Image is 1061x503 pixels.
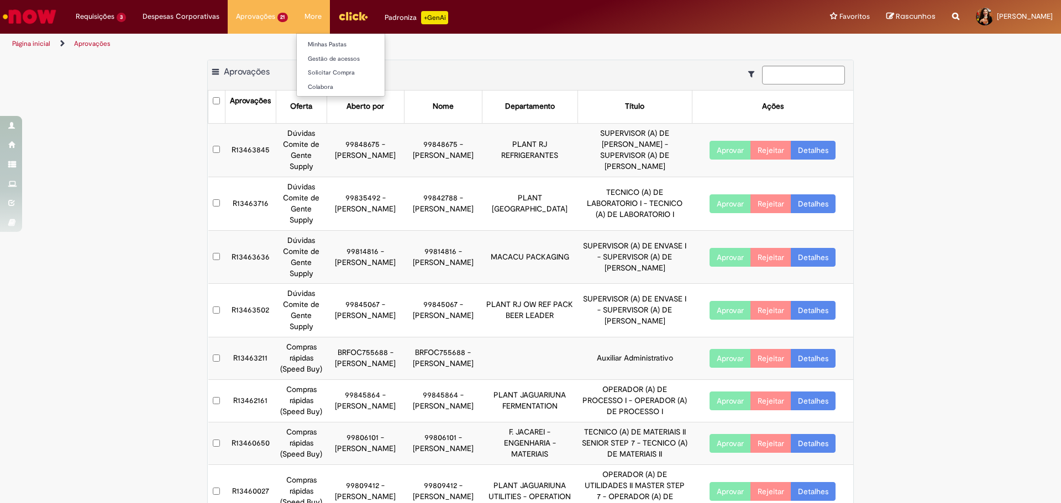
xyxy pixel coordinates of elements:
[791,194,836,213] a: Detalhes
[225,123,276,177] td: R13463845
[577,123,692,177] td: SUPERVISOR (A) DE [PERSON_NAME] - SUPERVISOR (A) DE [PERSON_NAME]
[276,123,327,177] td: Dúvidas Comite de Gente Supply
[482,422,577,465] td: F. JACAREI - ENGENHARIA - MATERIAIS
[750,194,791,213] button: Rejeitar
[791,349,836,368] a: Detalhes
[276,177,327,230] td: Dúvidas Comite de Gente Supply
[710,349,751,368] button: Aprovar
[625,101,644,112] div: Título
[297,39,418,51] a: Minhas Pastas
[276,284,327,337] td: Dúvidas Comite de Gente Supply
[433,101,454,112] div: Nome
[482,284,577,337] td: PLANT RJ OW REF PACK BEER LEADER
[327,123,404,177] td: 99848675 - [PERSON_NAME]
[405,123,482,177] td: 99848675 - [PERSON_NAME]
[482,123,577,177] td: PLANT RJ REFRIGERANTES
[710,141,751,160] button: Aprovar
[297,67,418,79] a: Solicitar Compra
[750,349,791,368] button: Rejeitar
[886,12,936,22] a: Rascunhos
[304,11,322,22] span: More
[276,380,327,422] td: Compras rápidas (Speed Buy)
[236,11,275,22] span: Aprovações
[896,11,936,22] span: Rascunhos
[296,33,385,97] ul: More
[276,230,327,284] td: Dúvidas Comite de Gente Supply
[750,248,791,267] button: Rejeitar
[225,177,276,230] td: R13463716
[791,301,836,320] a: Detalhes
[482,380,577,422] td: PLANT JAGUARIUNA FERMENTATION
[277,13,288,22] span: 21
[577,337,692,380] td: Auxiliar Administrativo
[750,391,791,410] button: Rejeitar
[276,422,327,465] td: Compras rápidas (Speed Buy)
[327,380,404,422] td: 99845864 - [PERSON_NAME]
[117,13,126,22] span: 3
[710,194,751,213] button: Aprovar
[230,96,271,107] div: Aprovações
[710,301,751,320] button: Aprovar
[225,422,276,465] td: R13460650
[748,70,760,78] i: Mostrar filtros para: Suas Solicitações
[143,11,219,22] span: Despesas Corporativas
[1,6,58,28] img: ServiceNow
[750,301,791,320] button: Rejeitar
[297,53,418,65] a: Gestão de acessos
[405,177,482,230] td: 99842788 - [PERSON_NAME]
[346,101,384,112] div: Aberto por
[791,391,836,410] a: Detalhes
[338,8,368,24] img: click_logo_yellow_360x200.png
[577,380,692,422] td: OPERADOR (A) DE PROCESSO I - OPERADOR (A) DE PROCESSO I
[750,434,791,453] button: Rejeitar
[12,39,50,48] a: Página inicial
[750,482,791,501] button: Rejeitar
[505,101,555,112] div: Departamento
[74,39,111,48] a: Aprovações
[577,177,692,230] td: TECNICO (A) DE LABORATORIO I - TECNICO (A) DE LABORATORIO I
[710,434,751,453] button: Aprovar
[791,482,836,501] a: Detalhes
[421,11,448,24] p: +GenAi
[225,337,276,380] td: R13463211
[327,177,404,230] td: 99835492 - [PERSON_NAME]
[225,284,276,337] td: R13463502
[791,141,836,160] a: Detalhes
[327,422,404,465] td: 99806101 - [PERSON_NAME]
[225,230,276,284] td: R13463636
[750,141,791,160] button: Rejeitar
[405,230,482,284] td: 99814816 - [PERSON_NAME]
[290,101,312,112] div: Oferta
[839,11,870,22] span: Favoritos
[385,11,448,24] div: Padroniza
[327,284,404,337] td: 99845067 - [PERSON_NAME]
[327,230,404,284] td: 99814816 - [PERSON_NAME]
[482,230,577,284] td: MACACU PACKAGING
[405,380,482,422] td: 99845864 - [PERSON_NAME]
[224,66,270,77] span: Aprovações
[276,337,327,380] td: Compras rápidas (Speed Buy)
[405,422,482,465] td: 99806101 - [PERSON_NAME]
[327,337,404,380] td: BRFOC755688 - [PERSON_NAME]
[791,248,836,267] a: Detalhes
[997,12,1053,21] span: [PERSON_NAME]
[791,434,836,453] a: Detalhes
[405,337,482,380] td: BRFOC755688 - [PERSON_NAME]
[8,34,699,54] ul: Trilhas de página
[577,230,692,284] td: SUPERVISOR (A) DE ENVASE I - SUPERVISOR (A) DE [PERSON_NAME]
[762,101,784,112] div: Ações
[577,284,692,337] td: SUPERVISOR (A) DE ENVASE I - SUPERVISOR (A) DE [PERSON_NAME]
[76,11,114,22] span: Requisições
[482,177,577,230] td: PLANT [GEOGRAPHIC_DATA]
[710,391,751,410] button: Aprovar
[405,284,482,337] td: 99845067 - [PERSON_NAME]
[297,81,418,93] a: Colabora
[225,91,276,123] th: Aprovações
[710,248,751,267] button: Aprovar
[577,422,692,465] td: TECNICO (A) DE MATERIAIS II SENIOR STEP 7 - TECNICO (A) DE MATERIAIS II
[710,482,751,501] button: Aprovar
[225,380,276,422] td: R13462161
